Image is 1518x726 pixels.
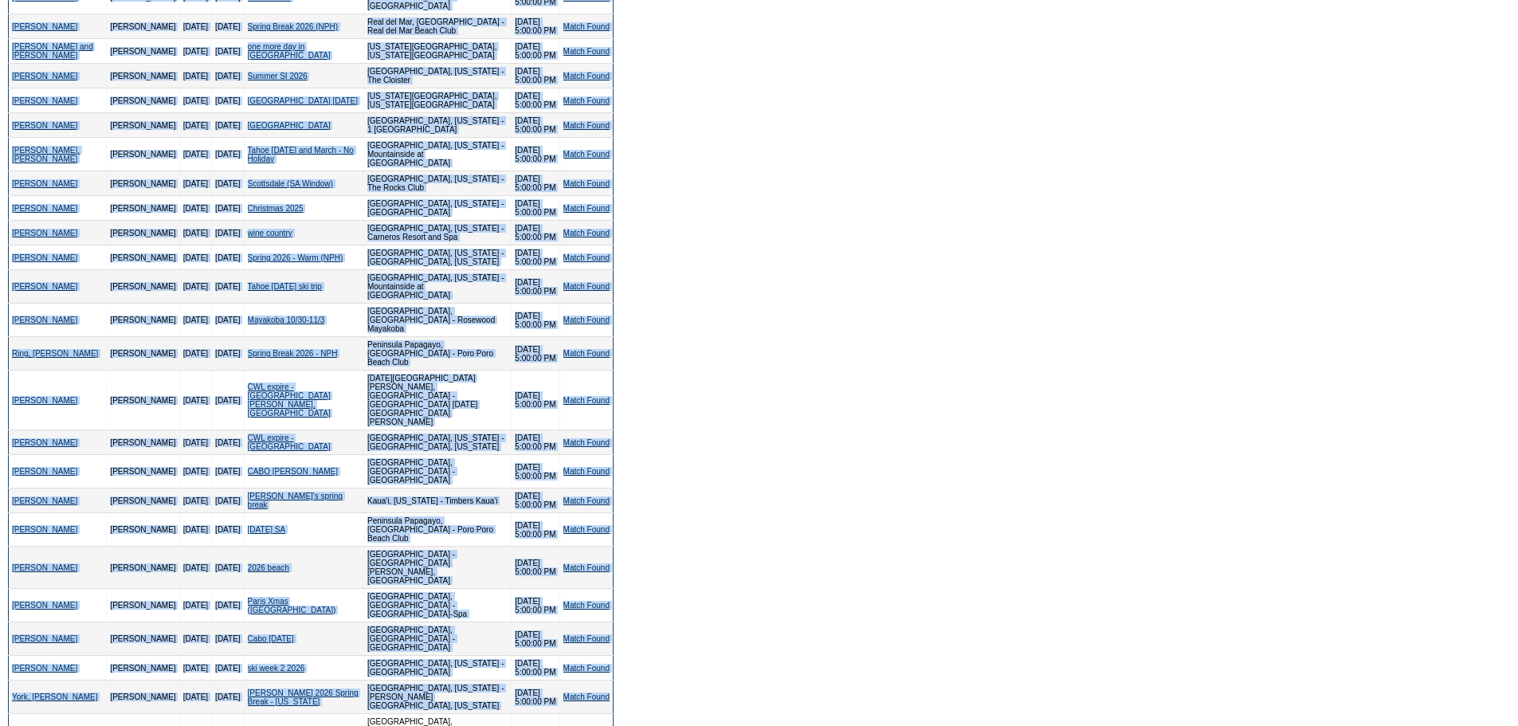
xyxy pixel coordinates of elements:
[248,525,286,534] a: [DATE] SA
[179,656,211,681] td: [DATE]
[563,253,610,262] a: Match Found
[363,138,511,171] td: [GEOGRAPHIC_DATA], [US_STATE] - Mountainside at [GEOGRAPHIC_DATA]
[248,229,292,237] a: wine country
[179,455,211,489] td: [DATE]
[512,64,559,88] td: [DATE] 5:00:00 PM
[512,171,559,196] td: [DATE] 5:00:00 PM
[563,396,610,405] a: Match Found
[563,229,610,237] a: Match Found
[512,14,559,39] td: [DATE] 5:00:00 PM
[107,245,179,270] td: [PERSON_NAME]
[179,489,211,513] td: [DATE]
[179,304,211,337] td: [DATE]
[12,72,77,80] a: [PERSON_NAME]
[563,467,610,476] a: Match Found
[107,589,179,622] td: [PERSON_NAME]
[179,337,211,371] td: [DATE]
[12,664,77,673] a: [PERSON_NAME]
[212,171,244,196] td: [DATE]
[179,221,211,245] td: [DATE]
[12,179,77,188] a: [PERSON_NAME]
[563,664,610,673] a: Match Found
[107,513,179,547] td: [PERSON_NAME]
[248,467,338,476] a: CABO [PERSON_NAME]
[12,96,77,105] a: [PERSON_NAME]
[512,113,559,138] td: [DATE] 5:00:00 PM
[107,221,179,245] td: [PERSON_NAME]
[363,547,511,589] td: [GEOGRAPHIC_DATA] - [GEOGRAPHIC_DATA][PERSON_NAME], [GEOGRAPHIC_DATA]
[179,39,211,64] td: [DATE]
[248,689,359,706] a: [PERSON_NAME] 2026 Spring Break - [US_STATE]
[248,42,331,60] a: one more day in [GEOGRAPHIC_DATA]
[107,489,179,513] td: [PERSON_NAME]
[363,245,511,270] td: [GEOGRAPHIC_DATA], [US_STATE] - [GEOGRAPHIC_DATA], [US_STATE]
[12,634,77,643] a: [PERSON_NAME]
[563,150,610,159] a: Match Found
[179,14,211,39] td: [DATE]
[363,589,511,622] td: [GEOGRAPHIC_DATA], [GEOGRAPHIC_DATA] - [GEOGRAPHIC_DATA]-Spa
[512,196,559,221] td: [DATE] 5:00:00 PM
[512,138,559,171] td: [DATE] 5:00:00 PM
[248,383,331,418] a: CWL expire - [GEOGRAPHIC_DATA][PERSON_NAME], [GEOGRAPHIC_DATA]
[248,72,308,80] a: Summer SI 2026
[107,547,179,589] td: [PERSON_NAME]
[512,270,559,304] td: [DATE] 5:00:00 PM
[512,337,559,371] td: [DATE] 5:00:00 PM
[179,622,211,656] td: [DATE]
[107,430,179,455] td: [PERSON_NAME]
[363,337,511,371] td: Peninsula Papagayo, [GEOGRAPHIC_DATA] - Poro Poro Beach Club
[248,22,338,31] a: Spring Break 2026 (NPH)
[248,121,331,130] a: [GEOGRAPHIC_DATA]
[179,547,211,589] td: [DATE]
[248,434,331,451] a: CWL expire - [GEOGRAPHIC_DATA]
[212,430,244,455] td: [DATE]
[212,64,244,88] td: [DATE]
[107,14,179,39] td: [PERSON_NAME]
[107,113,179,138] td: [PERSON_NAME]
[363,489,511,513] td: Kaua'i, [US_STATE] - Timbers Kaua'i
[563,601,610,610] a: Match Found
[363,430,511,455] td: [GEOGRAPHIC_DATA], [US_STATE] - [GEOGRAPHIC_DATA], [US_STATE]
[12,282,77,291] a: [PERSON_NAME]
[363,371,511,430] td: [DATE][GEOGRAPHIC_DATA][PERSON_NAME], [GEOGRAPHIC_DATA] - [GEOGRAPHIC_DATA] [DATE][GEOGRAPHIC_DAT...
[107,196,179,221] td: [PERSON_NAME]
[563,563,610,572] a: Match Found
[363,513,511,547] td: Peninsula Papagayo, [GEOGRAPHIC_DATA] - Poro Poro Beach Club
[107,270,179,304] td: [PERSON_NAME]
[179,589,211,622] td: [DATE]
[563,179,610,188] a: Match Found
[248,204,304,213] a: Christmas 2025
[212,196,244,221] td: [DATE]
[212,455,244,489] td: [DATE]
[107,622,179,656] td: [PERSON_NAME]
[212,681,244,714] td: [DATE]
[563,72,610,80] a: Match Found
[107,138,179,171] td: [PERSON_NAME]
[12,121,77,130] a: [PERSON_NAME]
[563,316,610,324] a: Match Found
[512,88,559,113] td: [DATE] 5:00:00 PM
[107,681,179,714] td: [PERSON_NAME]
[212,270,244,304] td: [DATE]
[12,229,77,237] a: [PERSON_NAME]
[107,39,179,64] td: [PERSON_NAME]
[12,146,80,163] a: [PERSON_NAME], [PERSON_NAME]
[179,138,211,171] td: [DATE]
[212,656,244,681] td: [DATE]
[12,693,97,701] a: York, [PERSON_NAME]
[363,64,511,88] td: [GEOGRAPHIC_DATA], [US_STATE] - The Cloister
[363,304,511,337] td: [GEOGRAPHIC_DATA], [GEOGRAPHIC_DATA] - Rosewood Mayakoba
[363,221,511,245] td: [GEOGRAPHIC_DATA], [US_STATE] - Carneros Resort and Spa
[212,14,244,39] td: [DATE]
[512,430,559,455] td: [DATE] 5:00:00 PM
[248,316,325,324] a: Mayakoba 10/30-11/3
[107,304,179,337] td: [PERSON_NAME]
[248,179,333,188] a: Scottsdale (SA Window)
[248,146,354,163] a: Tahoe [DATE] and March - No Holiday
[248,96,358,105] a: [GEOGRAPHIC_DATA] [DATE]
[563,693,610,701] a: Match Found
[107,371,179,430] td: [PERSON_NAME]
[512,681,559,714] td: [DATE] 5:00:00 PM
[179,430,211,455] td: [DATE]
[212,39,244,64] td: [DATE]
